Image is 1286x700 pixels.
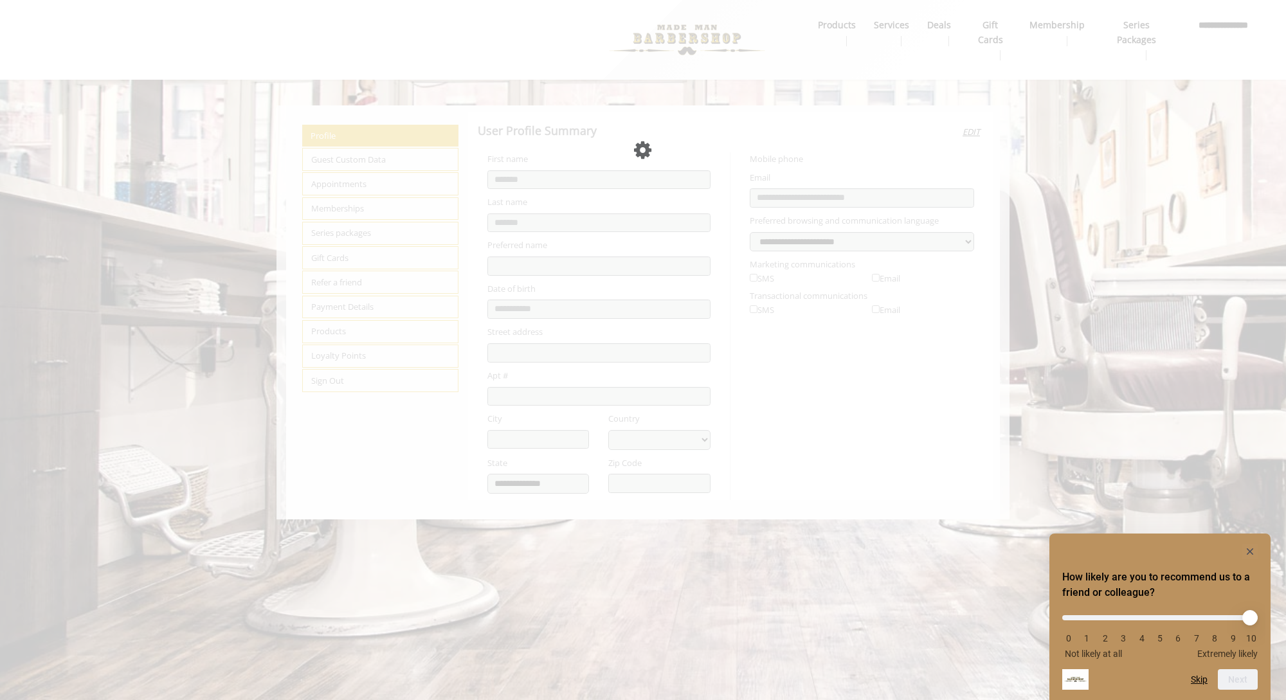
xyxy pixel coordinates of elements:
li: 2 [1099,633,1112,643]
li: 9 [1227,633,1240,643]
li: 10 [1245,633,1258,643]
li: 6 [1172,633,1184,643]
li: 1 [1080,633,1093,643]
li: 8 [1208,633,1221,643]
h2: How likely are you to recommend us to a friend or colleague? Select an option from 0 to 10, with ... [1062,570,1258,600]
button: Skip [1191,674,1208,685]
div: How likely are you to recommend us to a friend or colleague? Select an option from 0 to 10, with ... [1062,544,1258,690]
li: 5 [1154,633,1166,643]
div: How likely are you to recommend us to a friend or colleague? Select an option from 0 to 10, with ... [1062,606,1258,659]
li: 3 [1117,633,1130,643]
span: Not likely at all [1065,649,1122,659]
button: Next question [1218,669,1258,690]
li: 0 [1062,633,1075,643]
li: 4 [1136,633,1148,643]
button: Hide survey [1242,544,1258,559]
span: Extremely likely [1197,649,1258,659]
li: 7 [1190,633,1203,643]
